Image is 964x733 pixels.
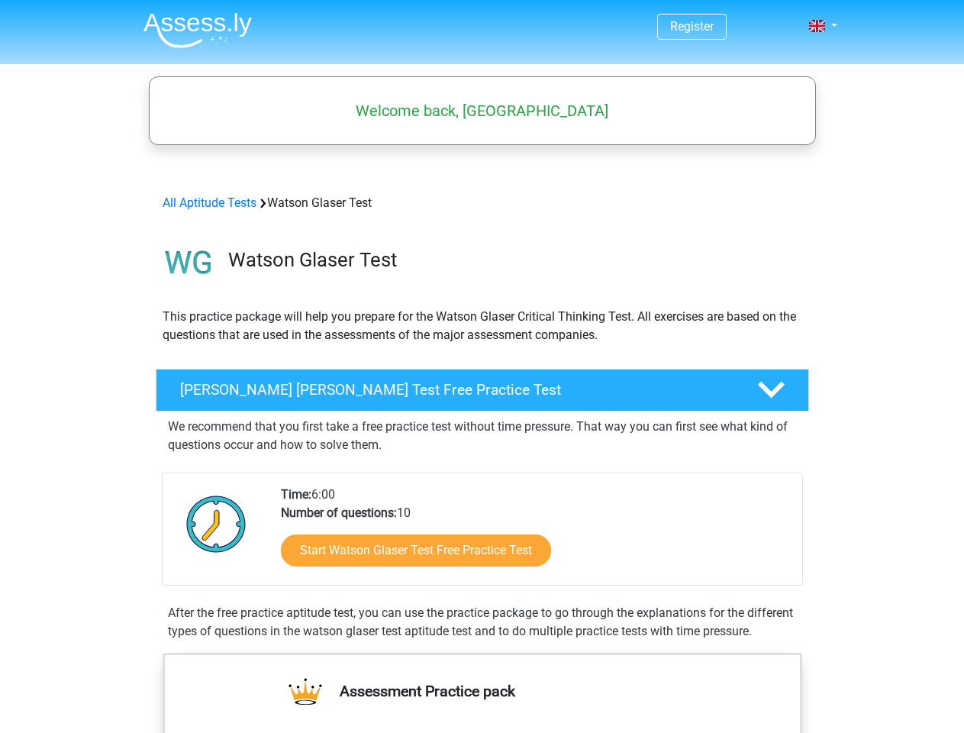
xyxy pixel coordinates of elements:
p: We recommend that you first take a free practice test without time pressure. That way you can fir... [168,418,797,454]
img: Clock [178,486,255,562]
div: 6:00 10 [269,486,801,585]
img: Assessly [143,12,252,48]
div: After the free practice aptitude test, you can use the practice package to go through the explana... [162,604,803,641]
img: watson glaser test [156,231,221,295]
a: Start Watson Glaser Test Free Practice Test [281,534,551,567]
a: Register [670,19,714,34]
b: Time: [281,487,311,502]
a: [PERSON_NAME] [PERSON_NAME] Test Free Practice Test [150,369,815,412]
h3: Watson Glaser Test [228,248,797,272]
a: All Aptitude Tests [163,195,256,210]
b: Number of questions: [281,505,397,520]
div: Watson Glaser Test [156,194,808,212]
h4: [PERSON_NAME] [PERSON_NAME] Test Free Practice Test [180,381,733,399]
p: This practice package will help you prepare for the Watson Glaser Critical Thinking Test. All exe... [163,308,802,344]
h5: Welcome back, [GEOGRAPHIC_DATA] [156,102,808,120]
